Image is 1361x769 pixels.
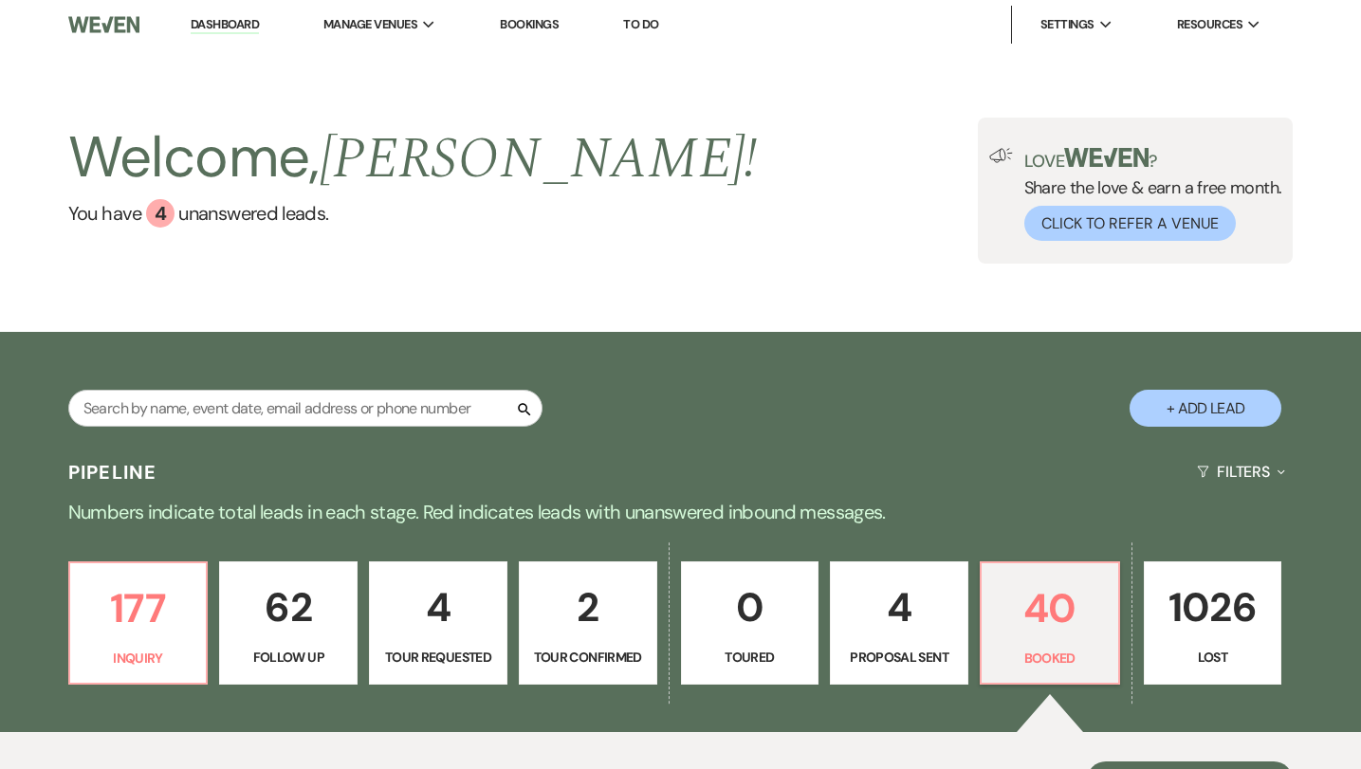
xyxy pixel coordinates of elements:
p: 4 [842,576,956,639]
input: Search by name, event date, email address or phone number [68,390,543,427]
a: 4Proposal Sent [830,561,968,685]
a: To Do [623,16,658,32]
p: 1026 [1156,576,1270,639]
button: + Add Lead [1130,390,1281,427]
a: 40Booked [980,561,1120,685]
p: Follow Up [231,647,345,668]
p: 62 [231,576,345,639]
a: Bookings [500,16,559,32]
p: 2 [531,576,645,639]
p: 4 [381,576,495,639]
p: 40 [993,577,1107,640]
p: Toured [693,647,807,668]
span: [PERSON_NAME] ! [320,116,758,203]
img: loud-speaker-illustration.svg [989,148,1013,163]
p: 177 [82,577,195,640]
a: You have 4 unanswered leads. [68,199,758,228]
a: 0Toured [681,561,819,685]
p: Lost [1156,647,1270,668]
span: Settings [1040,15,1094,34]
a: 4Tour Requested [369,561,507,685]
span: Manage Venues [323,15,417,34]
p: Inquiry [82,648,195,668]
p: Tour Confirmed [531,647,645,668]
a: 62Follow Up [219,561,358,685]
a: Dashboard [191,16,259,34]
h3: Pipeline [68,459,157,485]
p: Booked [993,648,1107,668]
a: 177Inquiry [68,561,209,685]
img: Weven Logo [68,5,139,45]
img: weven-logo-green.svg [1064,148,1149,167]
a: 2Tour Confirmed [519,561,657,685]
span: Resources [1177,15,1242,34]
p: Proposal Sent [842,647,956,668]
div: Share the love & earn a free month. [1013,148,1282,241]
p: 0 [693,576,807,639]
button: Filters [1189,447,1293,497]
p: Love ? [1024,148,1282,170]
p: Tour Requested [381,647,495,668]
h2: Welcome, [68,118,758,199]
a: 1026Lost [1144,561,1282,685]
div: 4 [146,199,175,228]
button: Click to Refer a Venue [1024,206,1236,241]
